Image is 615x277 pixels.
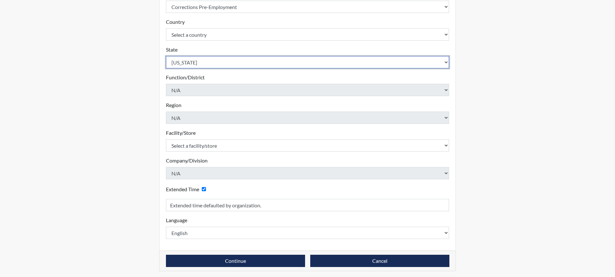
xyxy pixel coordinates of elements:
[166,46,178,54] label: State
[166,157,208,164] label: Company/Division
[166,18,185,26] label: Country
[166,216,187,224] label: Language
[166,199,449,211] input: Reason for Extension
[166,184,209,194] div: Checking this box will provide the interviewee with an accomodation of extra time to answer each ...
[310,255,449,267] button: Cancel
[166,185,199,193] label: Extended Time
[166,101,181,109] label: Region
[166,129,196,137] label: Facility/Store
[166,74,205,81] label: Function/District
[166,255,305,267] button: Continue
